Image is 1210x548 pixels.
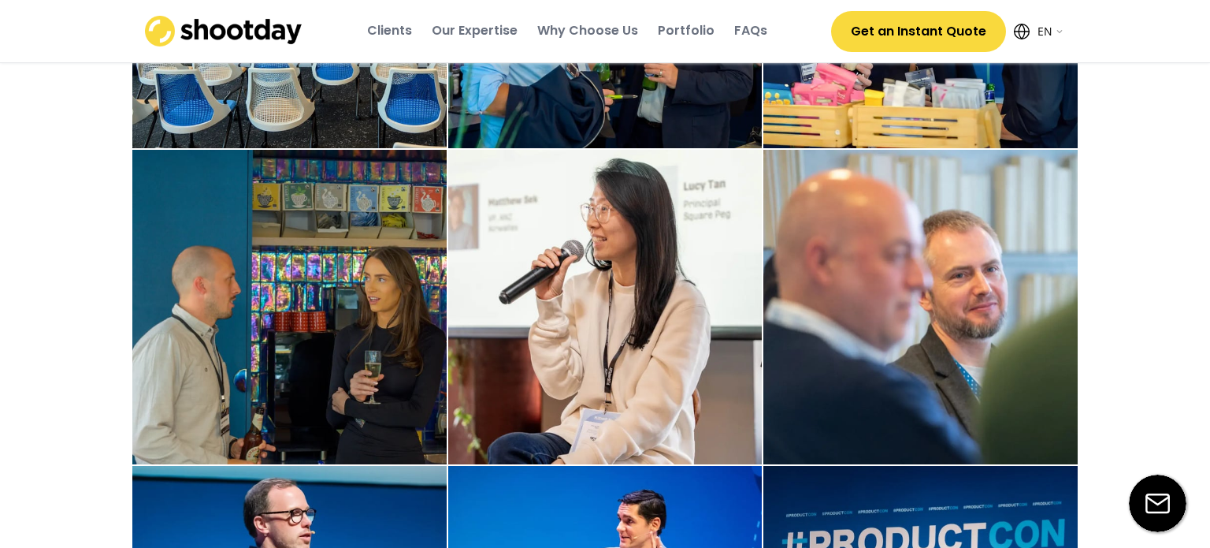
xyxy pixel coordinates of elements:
[1129,475,1186,532] img: email-icon%20%281%29.svg
[448,150,763,464] img: Event-image-1%20%E2%80%93%2031.webp
[145,16,302,47] img: shootday_logo.png
[831,11,1006,52] button: Get an Instant Quote
[367,22,412,39] div: Clients
[132,150,447,464] img: Event-intl-1%20%E2%80%93%20109.webp
[537,22,638,39] div: Why Choose Us
[432,22,518,39] div: Our Expertise
[734,22,767,39] div: FAQs
[1014,24,1030,39] img: Icon%20feather-globe%20%281%29.svg
[763,150,1078,464] img: Event-intl-1%20%E2%80%93%20102.webp
[658,22,714,39] div: Portfolio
